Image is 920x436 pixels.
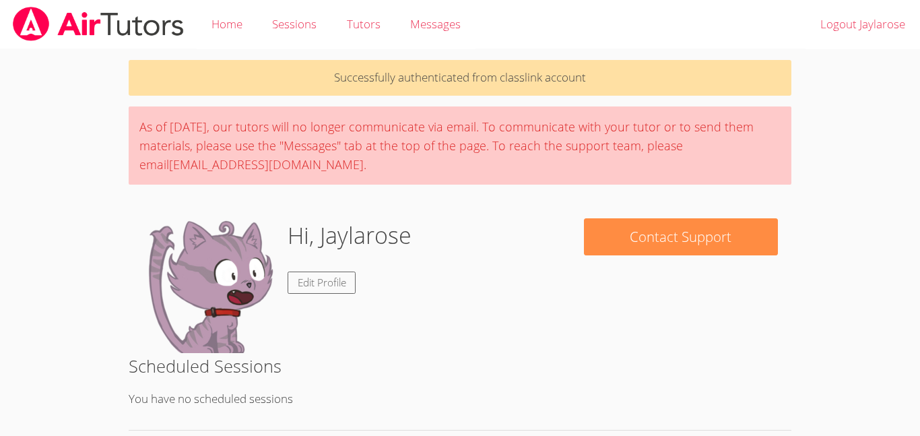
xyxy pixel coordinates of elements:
p: Successfully authenticated from classlink account [129,60,791,96]
a: Edit Profile [288,272,356,294]
img: default.png [142,218,277,353]
button: Contact Support [584,218,778,255]
span: Messages [410,16,461,32]
div: As of [DATE], our tutors will no longer communicate via email. To communicate with your tutor or ... [129,106,791,185]
p: You have no scheduled sessions [129,390,791,409]
img: airtutors_banner-c4298cdbf04f3fff15de1276eac7730deb9818008684d7c2e4769d2f7ddbe033.png [11,7,185,41]
h2: Scheduled Sessions [129,353,791,379]
h1: Hi, Jaylarose [288,218,412,253]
